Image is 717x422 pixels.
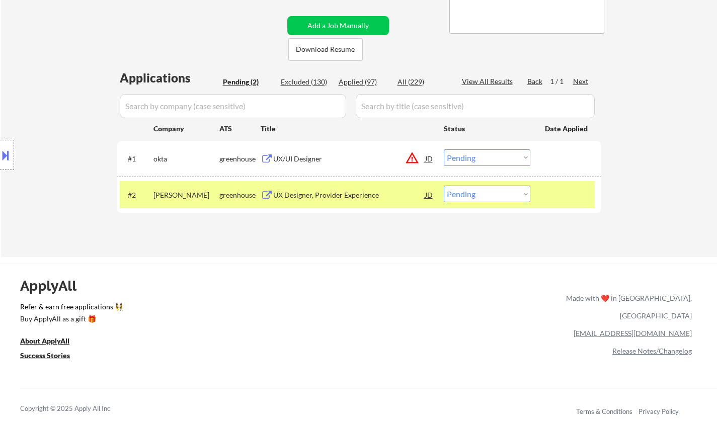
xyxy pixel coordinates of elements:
div: greenhouse [219,154,261,164]
button: warning_amber [405,151,419,165]
div: Applied (97) [339,77,389,87]
input: Search by title (case sensitive) [356,94,595,118]
div: Buy ApplyAll as a gift 🎁 [20,315,121,322]
u: Success Stories [20,351,70,360]
div: ApplyAll [20,277,88,294]
div: Pending (2) [223,77,273,87]
a: [EMAIL_ADDRESS][DOMAIN_NAME] [574,329,692,337]
a: Success Stories [20,351,84,363]
div: UX Designer, Provider Experience [273,190,425,200]
div: okta [153,154,219,164]
input: Search by company (case sensitive) [120,94,346,118]
div: UX/UI Designer [273,154,425,164]
div: JD [424,186,434,204]
a: About ApplyAll [20,336,84,349]
a: Release Notes/Changelog [612,347,692,355]
div: Made with ❤️ in [GEOGRAPHIC_DATA], [GEOGRAPHIC_DATA] [562,289,692,324]
div: Excluded (130) [281,77,331,87]
a: Buy ApplyAll as a gift 🎁 [20,314,121,326]
div: Copyright © 2025 Apply All Inc [20,404,136,414]
div: 1 / 1 [550,76,573,87]
div: All (229) [397,77,448,87]
div: Back [527,76,543,87]
u: About ApplyAll [20,336,69,345]
div: [PERSON_NAME] [153,190,219,200]
button: Add a Job Manually [287,16,389,35]
div: Company [153,124,219,134]
div: greenhouse [219,190,261,200]
a: Privacy Policy [639,407,679,415]
a: Terms & Conditions [576,407,632,415]
div: ATS [219,124,261,134]
button: Download Resume [288,38,363,61]
div: Next [573,76,589,87]
div: Date Applied [545,124,589,134]
div: View All Results [462,76,516,87]
a: Refer & earn free applications 👯‍♀️ [20,303,356,314]
div: Status [444,119,530,137]
div: Title [261,124,434,134]
div: JD [424,149,434,167]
